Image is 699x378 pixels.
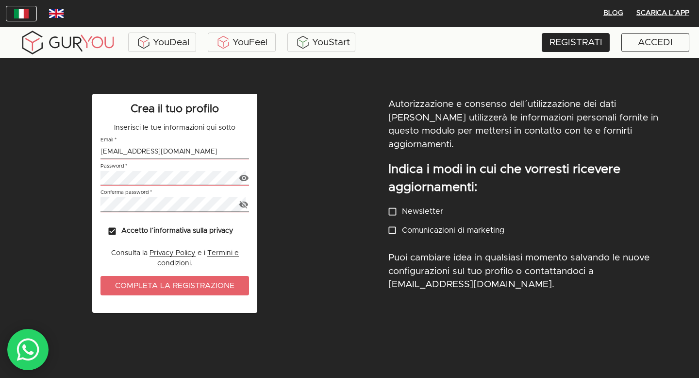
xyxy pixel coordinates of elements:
[150,250,196,257] a: Privacy Policy
[388,111,660,151] p: [PERSON_NAME] utilizzerà le informazioni personali fornite in questo modulo per mettersi in conta...
[290,35,353,50] div: YouStart
[210,35,273,50] div: YouFeel
[542,33,610,52] a: REGISTRATI
[402,206,443,217] p: Newsletter
[121,226,233,237] p: Accetto l´informativa sulla privacy
[136,35,151,50] img: ALVAdSatItgsAAAAAElFTkSuQmCC
[208,33,276,52] a: YouFeel
[598,6,629,21] button: BLOG
[100,190,152,195] label: Conferma password
[16,338,40,362] img: whatsAppIcon.04b8739f.svg
[100,102,249,117] p: Crea il tuo profilo
[524,265,699,378] div: Widget chat
[19,29,116,56] img: gyLogo01.5aaa2cff.png
[110,279,239,292] span: Completa la registrazione
[100,276,249,295] button: Completa la registrazione
[388,98,616,111] p: Autorizzazione e consenso dell´utilizzazione dei dati
[216,35,231,50] img: KDuXBJLpDstiOJIlCPq11sr8c6VfEN1ke5YIAoPlCPqmrDPlQeIQgHlNqkP7FCiAKJQRHlC7RCaiHTHAlEEQLmFuo+mIt2xQB...
[157,250,239,267] a: Termini e condizioni
[287,33,355,52] a: YouStart
[131,35,194,50] div: YouDeal
[601,7,625,19] span: BLOG
[100,123,249,133] p: Inserisci le tue informazioni qui sotto
[100,248,249,268] p: Consulta la e i .
[128,33,196,52] a: YouDeal
[49,9,64,18] img: wDv7cRK3VHVvwAAACV0RVh0ZGF0ZTpjcmVhdGUAMjAxOC0wMy0yNVQwMToxNzoxMiswMDowMGv4vjwAAAAldEVYdGRhdGU6bW...
[388,251,660,291] p: Puoi cambiare idea in qualsiasi momento salvando le nuove configurazioni sul tuo profilo o contat...
[296,35,310,50] img: BxzlDwAAAAABJRU5ErkJggg==
[621,33,689,52] a: ACCEDI
[14,9,29,18] img: italy.83948c3f.jpg
[524,265,699,378] iframe: Chat Widget
[632,6,693,21] button: Scarica l´App
[636,7,689,19] span: Scarica l´App
[100,137,116,142] label: Email
[100,164,128,169] label: Password
[388,161,660,196] p: Indica i modi in cui che vorresti ricevere aggiornamenti:
[402,224,504,236] p: Comunicazioni di marketing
